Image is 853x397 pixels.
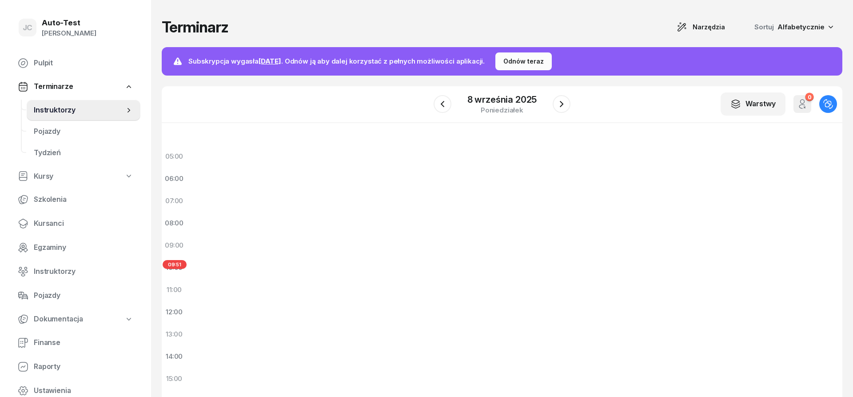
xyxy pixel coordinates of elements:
div: 15:00 [162,368,187,390]
a: Raporty [11,356,140,377]
a: Pojazdy [27,121,140,142]
button: Warstwy [721,92,785,116]
span: Pulpit [34,57,133,69]
a: Tydzień [27,142,140,164]
span: [DATE] [259,57,281,65]
div: Auto-Test [42,19,96,27]
span: 09:51 [163,260,187,269]
div: 09:00 [162,234,187,257]
div: 0 [805,93,813,101]
span: Terminarze [34,81,73,92]
button: Sortuj Alfabetycznie [744,18,842,36]
span: Kursanci [34,218,133,229]
button: Narzędzia [669,18,733,36]
div: poniedziałek [467,107,537,113]
span: Raporty [34,361,133,373]
span: Egzaminy [34,242,133,253]
span: Alfabetycznie [777,23,825,31]
div: 08:00 [162,212,187,234]
div: 8 września 2025 [467,95,537,104]
span: Kursy [34,171,53,182]
a: Dokumentacja [11,309,140,329]
button: 0 [793,95,811,113]
a: Kursy [11,166,140,187]
div: 05:00 [162,145,187,168]
div: 14:00 [162,345,187,368]
span: Tydzień [34,147,133,159]
span: Ustawienia [34,385,133,397]
div: 11:00 [162,279,187,301]
a: Instruktorzy [11,261,140,282]
button: Odnów teraz [495,52,552,70]
span: Pojazdy [34,126,133,137]
h1: Terminarz [162,19,228,35]
span: JC [23,24,33,32]
span: Pojazdy [34,290,133,301]
span: Instruktorzy [34,104,124,116]
span: Sortuj [754,21,776,33]
div: [PERSON_NAME] [42,28,96,39]
span: Subskrypcja wygasła . Odnów ją aby dalej korzystać z pełnych możliwości aplikacji. [188,57,485,65]
span: Dokumentacja [34,313,83,325]
div: Odnów teraz [503,56,544,67]
div: 10:00 [162,257,187,279]
div: 06:00 [162,168,187,190]
a: Subskrypcja wygasła[DATE]. Odnów ją aby dalej korzystać z pełnych możliwości aplikacji.Odnów teraz [162,47,842,76]
a: Szkolenia [11,189,140,210]
a: Instruktorzy [27,100,140,121]
a: Pojazdy [11,285,140,306]
a: Terminarze [11,76,140,97]
div: Warstwy [730,98,776,110]
span: Narzędzia [693,22,725,32]
div: 13:00 [162,323,187,345]
div: 07:00 [162,190,187,212]
div: 12:00 [162,301,187,323]
a: Kursanci [11,213,140,234]
a: Pulpit [11,52,140,74]
span: Szkolenia [34,194,133,205]
a: Finanse [11,332,140,353]
span: Instruktorzy [34,266,133,277]
span: Finanse [34,337,133,349]
a: Egzaminy [11,237,140,258]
